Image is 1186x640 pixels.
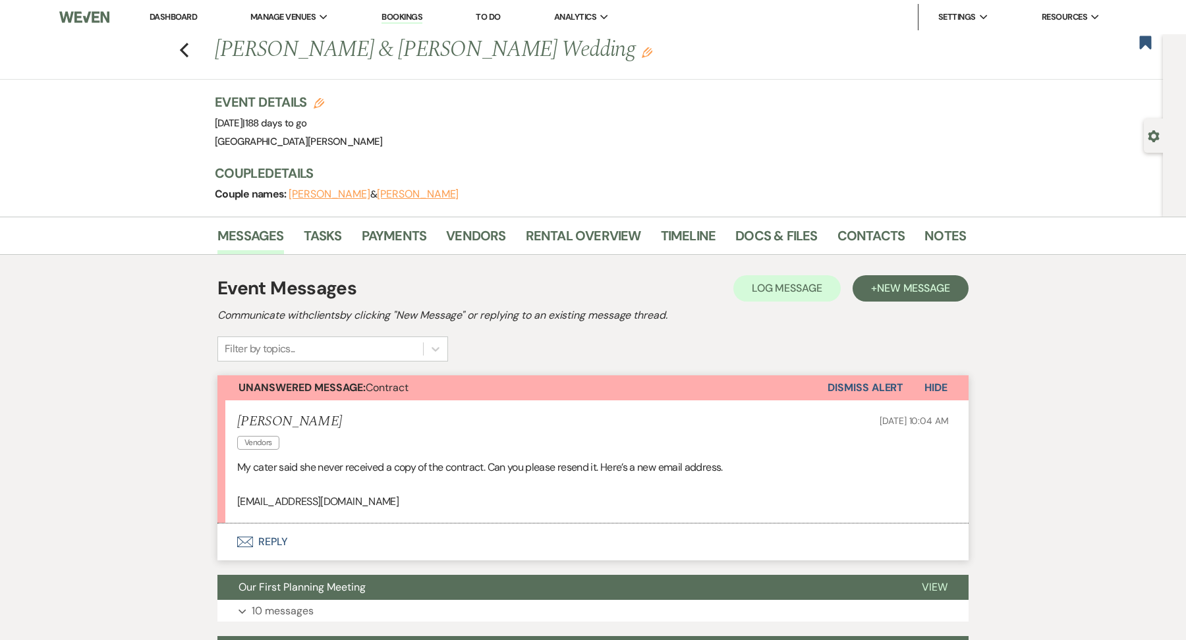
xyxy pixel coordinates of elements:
[215,164,953,182] h3: Couple Details
[150,11,197,22] a: Dashboard
[837,225,905,254] a: Contacts
[250,11,316,24] span: Manage Venues
[215,34,805,66] h1: [PERSON_NAME] & [PERSON_NAME] Wedding
[237,493,949,510] p: [EMAIL_ADDRESS][DOMAIN_NAME]
[252,602,314,620] p: 10 messages
[377,189,459,200] button: [PERSON_NAME]
[362,225,427,254] a: Payments
[752,281,822,295] span: Log Message
[217,307,969,323] h2: Communicate with clients by clicking "New Message" or replying to an existing message thread.
[877,281,950,295] span: New Message
[237,436,279,450] span: Vendors
[215,117,307,130] span: [DATE]
[217,600,969,622] button: 10 messages
[381,11,422,24] a: Bookings
[924,225,966,254] a: Notes
[1148,129,1160,142] button: Open lead details
[215,93,383,111] h3: Event Details
[938,11,976,24] span: Settings
[304,225,342,254] a: Tasks
[476,11,500,22] a: To Do
[225,341,295,357] div: Filter by topics...
[924,381,947,394] span: Hide
[853,275,969,302] button: +New Message
[922,580,947,594] span: View
[237,413,342,430] h5: [PERSON_NAME]
[239,381,409,394] span: Contract
[289,188,459,201] span: &
[217,375,828,400] button: Unanswered Message:Contract
[880,415,949,427] span: [DATE] 10:04 AM
[242,117,306,130] span: |
[215,135,383,148] span: [GEOGRAPHIC_DATA][PERSON_NAME]
[245,117,307,130] span: 188 days to go
[554,11,596,24] span: Analytics
[1042,11,1087,24] span: Resources
[215,187,289,201] span: Couple names:
[217,523,969,560] button: Reply
[735,225,817,254] a: Docs & Files
[661,225,716,254] a: Timeline
[289,189,370,200] button: [PERSON_NAME]
[828,375,903,400] button: Dismiss Alert
[239,381,366,394] strong: Unanswered Message:
[901,575,969,600] button: View
[526,225,641,254] a: Rental Overview
[239,580,366,594] span: Our First Planning Meeting
[59,3,109,31] img: Weven Logo
[217,225,284,254] a: Messages
[237,459,949,476] p: My cater said she never received a copy of the contract. Can you please resend it. Here’s a new e...
[642,46,652,58] button: Edit
[446,225,505,254] a: Vendors
[733,275,841,302] button: Log Message
[903,375,969,400] button: Hide
[217,275,356,302] h1: Event Messages
[217,575,901,600] button: Our First Planning Meeting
